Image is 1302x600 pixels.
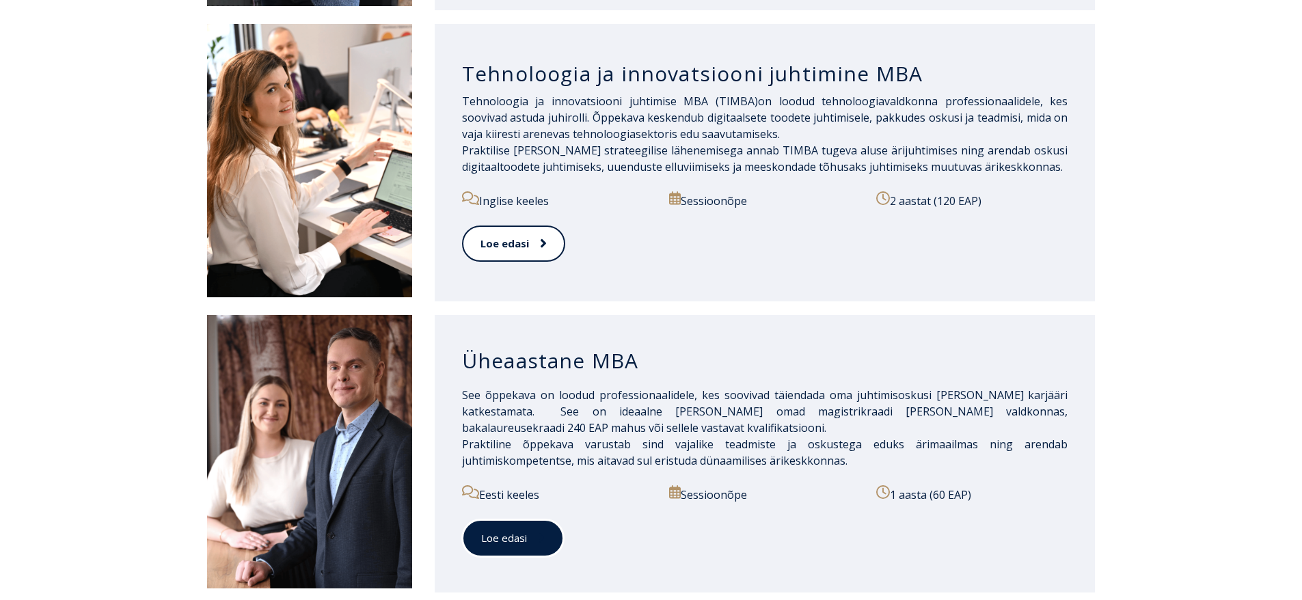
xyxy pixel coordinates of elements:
span: Praktilise [PERSON_NAME] strateegilise lähenemisega annab TIMBA tugeva aluse ärijuhtimises ning a... [462,143,1068,174]
h3: Tehnoloogia ja innovatsiooni juhtimine MBA [462,61,1068,87]
p: Sessioonõpe [669,485,860,503]
p: Inglise keeles [462,191,653,209]
p: Eesti keeles [462,485,653,503]
p: 2 aastat (120 EAP) [876,191,1068,209]
img: DSC_2558 [207,24,412,297]
h3: Üheaastane MBA [462,348,1068,374]
p: 1 aasta (60 EAP) [876,485,1068,503]
span: Praktiline õppekava varustab sind vajalike teadmiste ja oskustega eduks ärimaailmas ning arendab ... [462,437,1068,468]
span: on loodud tehnoloogiavaldkonna professionaalidele, kes soovivad astuda juhirolli. Õppekava kesken... [462,94,1068,141]
span: Tehnoloogia ja innovatsiooni juhtimise MBA (TIMBA) [462,94,758,109]
img: DSC_1995 [207,315,412,588]
a: Loe edasi [462,226,565,262]
p: Sessioonõpe [669,191,860,209]
span: See õppekava on loodud professionaalidele, kes soovivad täiendada oma juhtimisoskusi [PERSON_NAME... [462,387,1068,435]
a: Loe edasi [462,519,564,557]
